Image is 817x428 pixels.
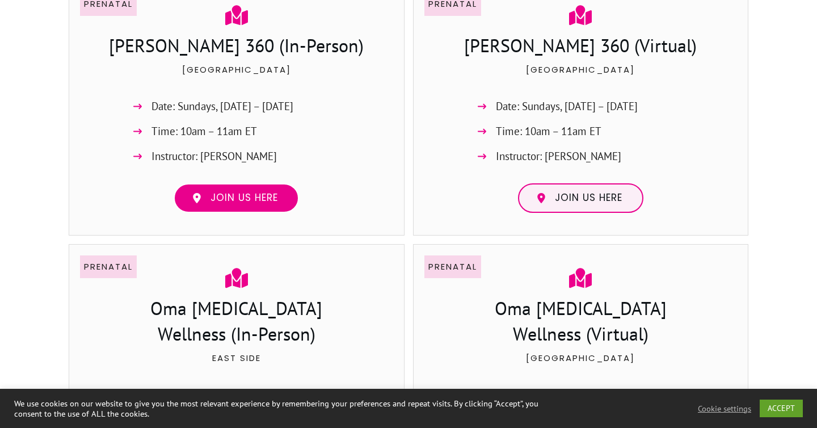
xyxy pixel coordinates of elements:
[518,183,643,213] a: Join us here
[81,33,393,61] h3: [PERSON_NAME] 360 (In-Person)
[151,385,313,404] span: Date: Wednesdays, [DATE] – [DATE]
[425,62,737,91] p: [GEOGRAPHIC_DATA]
[496,385,657,404] span: Date: Wednesdays, [DATE] – [DATE]
[84,259,133,274] p: Prenatal
[151,122,257,141] span: Time: 10am – 11am ET
[174,183,299,213] a: Join us here
[698,404,751,414] a: Cookie settings
[14,398,566,419] div: We use cookies on our website to give you the most relevant experience by remembering your prefer...
[555,192,622,204] span: Join us here
[496,122,601,141] span: Time: 10am – 11am ET
[151,97,293,116] span: Date: Sundays, [DATE] – [DATE]
[428,259,477,274] p: Prenatal
[81,351,393,379] p: East Side
[496,147,621,166] span: Instructor: [PERSON_NAME]
[459,296,702,350] h3: Oma [MEDICAL_DATA] Wellness (Virtual)
[425,351,737,379] p: [GEOGRAPHIC_DATA]
[81,62,393,91] p: [GEOGRAPHIC_DATA]
[425,33,737,61] h3: [PERSON_NAME] 360 (Virtual)
[210,192,278,204] span: Join us here
[496,97,638,116] span: Date: Sundays, [DATE] – [DATE]
[124,296,349,350] h3: Oma [MEDICAL_DATA] Wellness (In-Person)
[760,400,803,417] a: ACCEPT
[151,147,277,166] span: Instructor: [PERSON_NAME]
